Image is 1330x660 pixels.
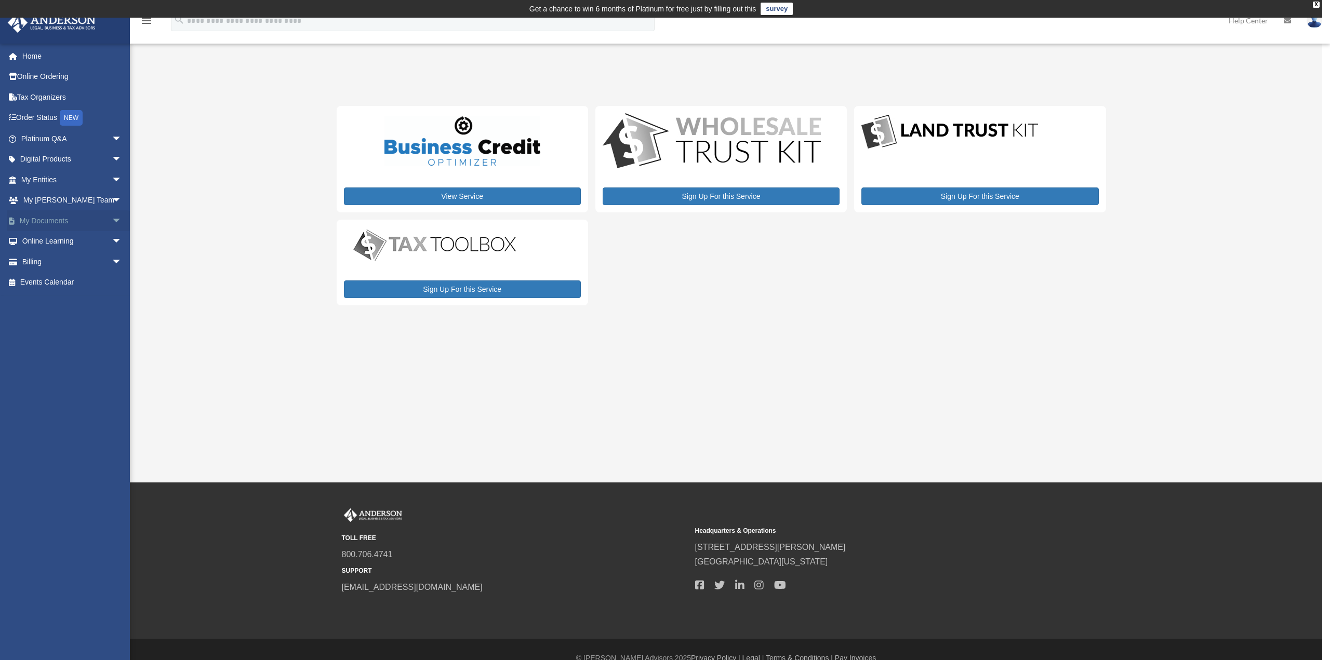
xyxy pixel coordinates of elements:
a: Digital Productsarrow_drop_down [7,149,132,170]
a: Billingarrow_drop_down [7,251,138,272]
a: Events Calendar [7,272,138,293]
img: Anderson Advisors Platinum Portal [5,12,99,33]
a: Sign Up For this Service [861,187,1098,205]
img: LandTrust_lgo-1.jpg [861,113,1038,151]
small: SUPPORT [342,565,688,576]
img: User Pic [1307,13,1322,28]
a: Online Learningarrow_drop_down [7,231,138,252]
span: arrow_drop_down [112,251,132,273]
img: taxtoolbox_new-1.webp [344,227,526,263]
a: menu [140,18,153,27]
small: TOLL FREE [342,533,688,544]
img: Anderson Advisors Platinum Portal [342,508,404,522]
a: survey [761,3,793,15]
small: Headquarters & Operations [695,526,1041,536]
a: View Service [344,187,581,205]
div: Get a chance to win 6 months of Platinum for free just by filling out this [529,3,756,15]
img: WS-Trust-Kit-lgo-1.jpg [603,113,821,171]
a: 800.706.4741 [342,550,393,559]
span: arrow_drop_down [112,231,132,252]
i: menu [140,15,153,27]
span: arrow_drop_down [112,169,132,191]
a: [GEOGRAPHIC_DATA][US_STATE] [695,557,828,566]
a: Order StatusNEW [7,107,138,129]
a: [STREET_ADDRESS][PERSON_NAME] [695,543,846,551]
i: search [174,14,185,25]
span: arrow_drop_down [112,210,132,232]
a: [EMAIL_ADDRESS][DOMAIN_NAME] [342,583,483,591]
div: NEW [60,110,83,126]
a: Platinum Q&Aarrow_drop_down [7,128,138,149]
a: Sign Up For this Service [344,280,581,298]
a: Online Ordering [7,66,138,87]
a: Tax Organizers [7,87,138,107]
span: arrow_drop_down [112,149,132,170]
div: close [1313,2,1320,8]
span: arrow_drop_down [112,190,132,211]
a: Home [7,46,138,66]
a: My Entitiesarrow_drop_down [7,169,138,190]
a: My [PERSON_NAME] Teamarrow_drop_down [7,190,138,211]
a: My Documentsarrow_drop_down [7,210,138,231]
span: arrow_drop_down [112,128,132,150]
a: Sign Up For this Service [603,187,840,205]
